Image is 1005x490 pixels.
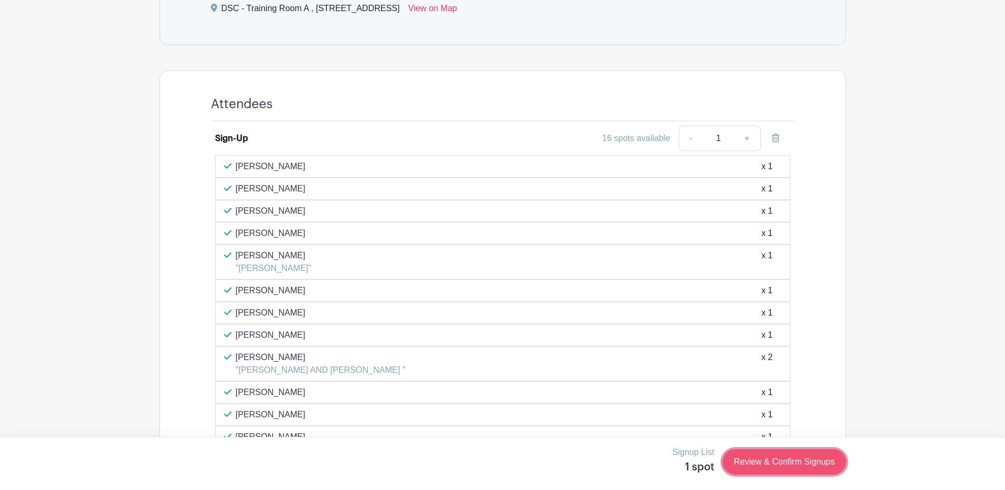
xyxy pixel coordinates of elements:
p: [PERSON_NAME] [236,160,306,173]
a: - [679,126,703,151]
a: Review & Confirm Signups [723,449,846,475]
div: x 1 [761,227,772,240]
h5: 1 spot [672,461,714,474]
p: [PERSON_NAME] [236,249,312,262]
p: [PERSON_NAME] [236,227,306,240]
div: x 1 [761,307,772,319]
div: x 1 [761,329,772,342]
p: [PERSON_NAME] [236,329,306,342]
div: 16 spots available [602,132,670,145]
p: Signup List [672,446,714,459]
div: x 1 [761,431,772,443]
div: x 1 [761,205,772,217]
p: [PERSON_NAME] [236,431,306,443]
div: x 1 [761,284,772,297]
p: "[PERSON_NAME]" [236,262,312,275]
a: + [734,126,760,151]
p: "[PERSON_NAME] AND [PERSON_NAME] " [236,364,406,377]
p: [PERSON_NAME] [236,205,306,217]
p: [PERSON_NAME] [236,182,306,195]
p: [PERSON_NAME] [236,284,306,297]
p: [PERSON_NAME] [236,351,406,364]
div: x 1 [761,386,772,399]
div: x 1 [761,160,772,173]
div: Sign-Up [215,132,248,145]
a: View on Map [408,2,457,19]
div: DSC - Training Room A , [STREET_ADDRESS] [221,2,400,19]
p: [PERSON_NAME] [236,408,306,421]
h4: Attendees [211,97,273,112]
p: [PERSON_NAME] [236,386,306,399]
div: x 1 [761,182,772,195]
div: x 1 [761,249,772,275]
div: x 1 [761,408,772,421]
p: [PERSON_NAME] [236,307,306,319]
div: x 2 [761,351,772,377]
